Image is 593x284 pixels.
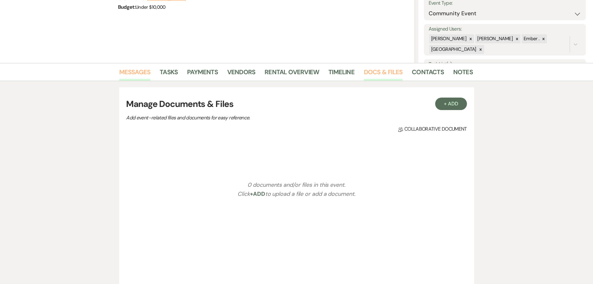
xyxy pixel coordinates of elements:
a: Rental Overview [265,67,319,81]
label: Assigned Users: [429,25,581,34]
button: + Add [435,98,467,110]
p: Click to upload a file or add a document. [238,190,355,199]
a: Docs & Files [364,67,402,81]
div: [GEOGRAPHIC_DATA] [429,45,477,54]
div: [PERSON_NAME] [475,34,514,43]
a: Timeline [328,67,355,81]
span: +Add [250,190,265,198]
p: 0 documents and/or files in this event. [247,181,346,190]
a: Messages [119,67,151,81]
a: Vendors [227,67,255,81]
a: Notes [453,67,473,81]
span: Budget: [118,4,136,10]
h3: Manage Documents & Files [126,98,467,111]
span: Under $10,000 [135,4,166,10]
p: Add event–related files and documents for easy reference. [126,114,344,122]
a: Contacts [412,67,444,81]
label: Task List(s): [429,60,581,69]
span: Collaborative document [398,125,467,133]
a: Payments [187,67,218,81]
a: Tasks [160,67,178,81]
div: [PERSON_NAME] [429,34,468,43]
div: Ember . [522,34,540,43]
